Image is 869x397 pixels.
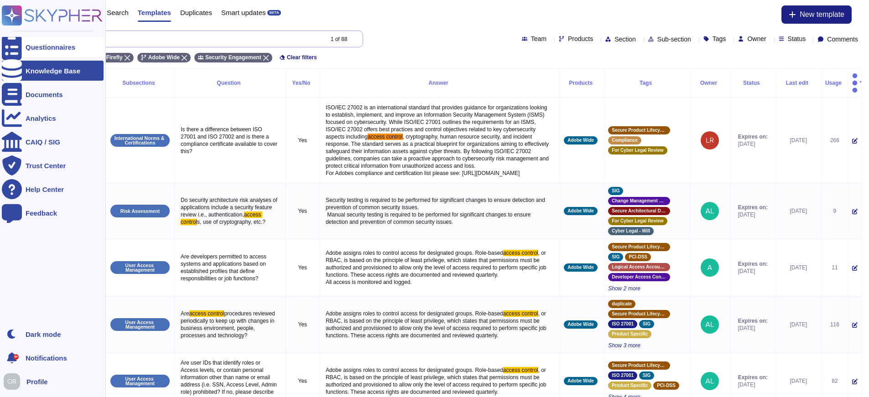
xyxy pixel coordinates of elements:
span: , or RBAC, is based on the principle of least privilege, which states that permissions must be au... [326,250,548,285]
span: Expires on: [738,374,768,381]
span: Expires on: [738,204,768,211]
span: , or RBAC, is based on the principle of least privilege, which states that permissions must be au... [326,310,548,339]
span: Developer Access Control [612,275,666,279]
span: Duplicates [180,9,212,16]
p: User Access Management [114,320,167,330]
span: access control [368,134,403,140]
span: Adobe assigns roles to control access for designated groups. Role-based [326,310,503,317]
img: user [4,373,20,390]
span: Secure Product Lifecycle Standard [612,128,666,133]
div: Owner [694,80,726,86]
img: user [701,372,719,390]
span: Clear filters [287,55,317,60]
span: Team [531,36,546,42]
span: access control [503,367,538,373]
p: Risk Assessment [120,209,160,214]
div: Usage [825,80,844,86]
span: Product Specific [612,332,648,336]
div: 1 of 88 [331,36,348,42]
p: Yes [290,137,316,144]
input: Search by keywords [36,31,323,47]
div: 11 [825,264,844,271]
div: BETA [267,10,281,15]
div: [DATE] [780,207,817,215]
p: Are developers permitted to access systems and applications based on established profiles that de... [178,251,282,284]
div: 82 [825,377,844,385]
span: Adobe assigns roles to control access for designated groups. Role-based [326,367,503,373]
div: Dark mode [26,331,61,338]
button: New template [781,5,852,24]
a: Analytics [2,108,104,128]
span: Sub-section [657,36,691,42]
a: Documents [2,84,104,104]
div: Last edit [780,80,817,86]
div: Products [564,80,600,86]
div: Knowledge Base [26,67,80,74]
span: PCI-DSS [629,255,647,259]
div: [DATE] [780,264,817,271]
img: user [701,202,719,220]
a: Questionnaires [2,37,104,57]
span: For Cyber Legal Review [612,219,663,223]
span: Adobe Wide [148,55,180,60]
div: [DATE] [780,321,817,328]
p: Yes [290,207,316,215]
span: Show 3 more [608,342,686,349]
span: Expires on: [738,260,768,268]
p: Yes [290,264,316,271]
span: Firefly [106,55,123,60]
span: Show 2 more [608,285,686,292]
span: SIG [612,189,619,193]
span: [DATE] [738,325,768,332]
span: Notifications [26,355,67,361]
div: Analytics [26,115,56,122]
img: user [701,258,719,277]
span: Secure Architectural Design Standards [612,209,666,213]
span: s, use of cryptography, etc.? [197,219,265,225]
div: [DATE] [780,377,817,385]
div: 266 [825,137,844,144]
a: Knowledge Base [2,61,104,81]
img: user [701,131,719,150]
p: International Norms & Certifications [114,136,167,145]
span: Adobe Wide [567,379,594,383]
span: procedures reviewed periodically to keep up with changes in business environment, people, process... [181,310,276,339]
span: [DATE] [738,381,768,388]
span: [DATE] [738,140,768,148]
span: , cryptography, human resource security, and incident response. The standard serves as a practica... [326,134,551,176]
span: For Cyber Legal Review [612,148,663,153]
span: New template [800,11,844,18]
span: Status [788,36,806,42]
span: PCI-DSS [657,383,676,388]
span: Adobe Wide [567,265,594,270]
div: Trust Center [26,162,66,169]
p: User Access Management [114,263,167,273]
span: Adobe assigns roles to control access for designated groups. Role-based [326,250,503,256]
span: Smart updates [221,9,266,16]
span: Cyber Legal - Will [612,229,650,233]
span: access control [503,250,538,256]
span: duplicate [612,302,632,306]
span: Compliance [612,138,638,143]
div: Subsections [109,80,171,86]
img: user [701,315,719,334]
a: Help Center [2,179,104,199]
div: Question [178,80,282,86]
span: SIG [612,255,619,259]
div: 9+ [13,354,19,360]
span: Do security architecture risk analyses of applications include a security feature review i.e., au... [181,197,279,218]
span: Templates [138,9,171,16]
span: Logical Access Account Standard [612,265,666,269]
span: Are [181,310,189,317]
div: Documents [26,91,63,98]
span: Expires on: [738,317,768,325]
span: Security Engagement [205,55,261,60]
div: Feedback [26,210,57,217]
span: Secure Product Lifecycle Standard [612,245,666,249]
div: 9 [825,207,844,215]
a: Feedback [2,203,104,223]
div: Status [734,80,772,86]
p: Yes [290,321,316,328]
span: Owner [747,36,766,42]
div: [DATE] [780,137,817,144]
